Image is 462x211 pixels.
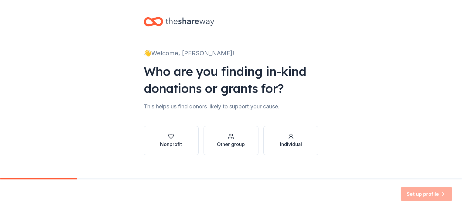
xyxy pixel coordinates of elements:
[280,141,302,148] div: Individual
[263,126,318,155] button: Individual
[144,48,319,58] div: 👋 Welcome, [PERSON_NAME]!
[204,126,258,155] button: Other group
[144,102,319,111] div: This helps us find donors likely to support your cause.
[160,141,182,148] div: Nonprofit
[144,63,319,97] div: Who are you finding in-kind donations or grants for?
[144,126,199,155] button: Nonprofit
[217,141,245,148] div: Other group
